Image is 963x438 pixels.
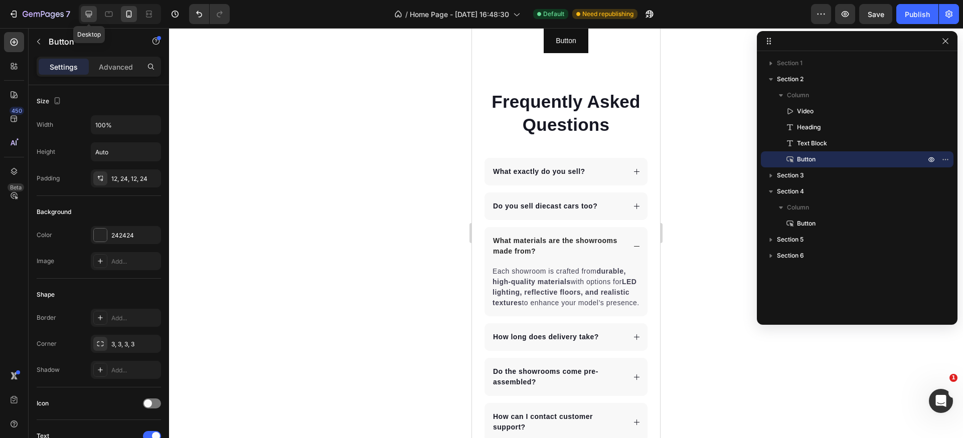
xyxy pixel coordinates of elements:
span: / [405,9,408,20]
p: Settings [50,62,78,72]
div: Padding [37,174,60,183]
input: Auto [91,116,160,134]
span: Section 2 [777,74,804,84]
div: 12, 24, 12, 24 [111,174,158,183]
iframe: Intercom live chat [929,389,953,413]
span: Section 4 [777,186,804,196]
div: Beta [8,183,24,191]
span: Button [797,218,816,229]
span: Heading [797,122,821,132]
div: Shadow [37,365,60,374]
div: Icon [37,399,49,408]
button: Publish [896,4,938,24]
div: Image [37,257,54,266]
span: Section 3 [777,170,804,180]
div: Publish [905,9,930,20]
div: Add... [111,257,158,266]
span: Save [868,10,884,19]
div: Color [37,231,52,240]
span: Column [787,202,809,212]
button: 7 [4,4,75,24]
div: Border [37,313,56,322]
div: Corner [37,339,57,348]
div: Add... [111,366,158,375]
iframe: Design area [472,28,660,438]
span: Section 6 [777,251,804,261]
div: 450 [10,107,24,115]
span: Home Page - [DATE] 16:48:30 [410,9,509,20]
span: Need republishing [582,10,633,19]
span: Section 5 [777,235,804,245]
span: Button [797,154,816,164]
div: Background [37,207,71,216]
div: 242424 [111,231,158,240]
p: Button [49,36,134,48]
div: Height [37,147,55,156]
span: 1 [949,374,957,382]
div: Undo/Redo [189,4,230,24]
p: 7 [66,8,70,20]
div: Add... [111,314,158,323]
input: Auto [91,143,160,161]
div: Shape [37,290,55,299]
button: Save [859,4,892,24]
span: Text Block [797,138,827,148]
div: 3, 3, 3, 3 [111,340,158,349]
span: Video [797,106,814,116]
div: Width [37,120,53,129]
span: Column [787,90,809,100]
div: Size [37,95,63,108]
span: Default [543,10,564,19]
p: Advanced [99,62,133,72]
span: Section 1 [777,58,802,68]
